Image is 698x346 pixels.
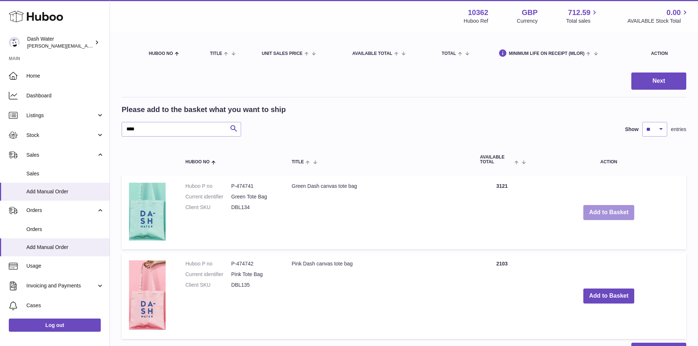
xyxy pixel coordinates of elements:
[583,205,635,220] button: Add to Basket
[26,207,96,214] span: Orders
[231,193,277,200] dd: Green Tote Bag
[231,260,277,267] dd: P-474742
[210,51,222,56] span: Title
[231,183,277,190] dd: P-474741
[9,37,20,48] img: james@dash-water.com
[185,160,210,164] span: Huboo no
[473,253,531,339] td: 2103
[185,204,231,211] dt: Client SKU
[231,282,277,289] dd: DBL135
[26,226,104,233] span: Orders
[627,18,689,25] span: AVAILABLE Stock Total
[26,92,104,99] span: Dashboard
[473,175,531,249] td: 3121
[26,132,96,139] span: Stock
[26,188,104,195] span: Add Manual Order
[26,152,96,159] span: Sales
[231,271,277,278] dd: Pink Tote Bag
[566,18,599,25] span: Total sales
[26,302,104,309] span: Cases
[352,51,392,56] span: AVAILABLE Total
[129,183,166,240] img: Green Dash canvas tote bag
[671,126,686,133] span: entries
[149,51,173,56] span: Huboo no
[185,183,231,190] dt: Huboo P no
[464,18,488,25] div: Huboo Ref
[292,160,304,164] span: Title
[26,282,96,289] span: Invoicing and Payments
[631,72,686,90] button: Next
[284,175,473,249] td: Green Dash canvas tote bag
[583,289,635,304] button: Add to Basket
[122,105,286,115] h2: Please add to the basket what you want to ship
[651,51,679,56] div: Action
[262,51,302,56] span: Unit Sales Price
[568,8,590,18] span: 712.59
[509,51,585,56] span: Minimum Life On Receipt (MLOR)
[27,36,93,49] div: Dash Water
[26,244,104,251] span: Add Manual Order
[517,18,538,25] div: Currency
[26,72,104,79] span: Home
[666,8,681,18] span: 0.00
[531,148,686,172] th: Action
[522,8,538,18] strong: GBP
[231,204,277,211] dd: DBL134
[26,263,104,269] span: Usage
[284,253,473,339] td: Pink Dash canvas tote bag
[185,260,231,267] dt: Huboo P no
[442,51,456,56] span: Total
[625,126,639,133] label: Show
[26,170,104,177] span: Sales
[185,193,231,200] dt: Current identifier
[26,112,96,119] span: Listings
[129,260,166,330] img: Pink Dash canvas tote bag
[185,271,231,278] dt: Current identifier
[27,43,147,49] span: [PERSON_NAME][EMAIL_ADDRESS][DOMAIN_NAME]
[185,282,231,289] dt: Client SKU
[480,155,513,164] span: AVAILABLE Total
[566,8,599,25] a: 712.59 Total sales
[627,8,689,25] a: 0.00 AVAILABLE Stock Total
[9,319,101,332] a: Log out
[468,8,488,18] strong: 10362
